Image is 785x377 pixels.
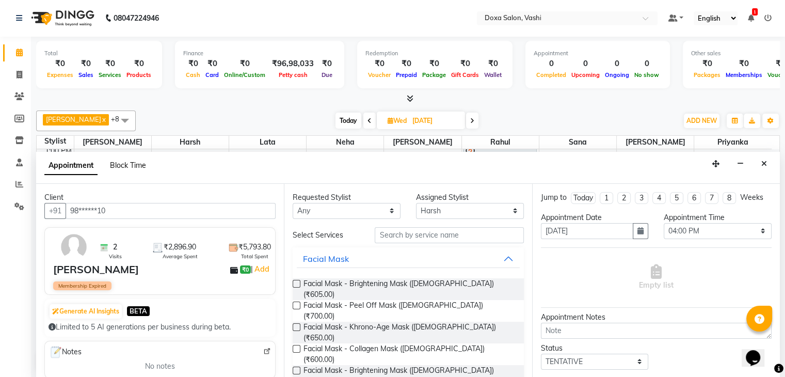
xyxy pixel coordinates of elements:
[76,71,96,78] span: Sales
[705,192,718,204] li: 7
[639,264,674,291] span: Empty list
[127,306,150,316] span: BETA
[53,262,139,277] div: [PERSON_NAME]
[53,281,111,290] span: Membership Expired
[573,193,593,203] div: Today
[691,58,723,70] div: ₹0
[303,253,349,265] div: Facial Mask
[757,156,772,172] button: Close
[319,71,335,78] span: Due
[420,58,448,70] div: ₹0
[482,71,504,78] span: Wallet
[723,71,765,78] span: Memberships
[37,136,74,147] div: Stylist
[652,192,666,204] li: 4
[541,312,772,323] div: Appointment Notes
[183,71,203,78] span: Cash
[670,192,683,204] li: 5
[44,71,76,78] span: Expenses
[617,192,631,204] li: 2
[221,71,268,78] span: Online/Custom
[365,49,504,58] div: Redemption
[385,117,409,124] span: Wed
[44,203,66,219] button: +91
[44,156,98,175] span: Appointment
[124,71,154,78] span: Products
[241,253,268,260] span: Total Spent
[541,192,567,203] div: Jump to
[393,58,420,70] div: ₹0
[632,71,662,78] span: No show
[617,136,694,149] span: [PERSON_NAME]
[46,115,101,123] span: [PERSON_NAME]
[276,71,310,78] span: Petty cash
[293,192,400,203] div: Requested Stylist
[96,58,124,70] div: ₹0
[183,49,336,58] div: Finance
[297,249,519,268] button: Facial Mask
[303,278,515,300] span: Facial Mask - Brightening Mask ([DEMOGRAPHIC_DATA]) (₹605.00)
[635,192,648,204] li: 3
[221,58,268,70] div: ₹0
[113,242,117,253] span: 2
[632,58,662,70] div: 0
[110,161,146,170] span: Block Time
[229,136,306,149] span: Lata
[203,71,221,78] span: Card
[691,71,723,78] span: Packages
[569,71,602,78] span: Upcoming
[59,232,89,262] img: avatar
[541,212,649,223] div: Appointment Date
[541,223,634,239] input: yyyy-mm-dd
[44,49,154,58] div: Total
[482,58,504,70] div: ₹0
[240,265,251,274] span: ₹0
[541,343,649,354] div: Status
[534,71,569,78] span: Completed
[203,58,221,70] div: ₹0
[335,113,361,129] span: Today
[686,117,717,124] span: ADD NEW
[740,192,763,203] div: Weeks
[742,336,775,367] iframe: chat widget
[687,192,701,204] li: 6
[49,345,82,359] span: Notes
[303,343,515,365] span: Facial Mask - Collagen Mask ([DEMOGRAPHIC_DATA]) (₹600.00)
[694,136,772,149] span: Priyanka
[303,300,515,322] span: Facial Mask - Peel Off Mask ([DEMOGRAPHIC_DATA]) (₹700.00)
[285,230,367,241] div: Select Services
[448,71,482,78] span: Gift Cards
[462,136,539,149] span: Rahul
[416,192,524,203] div: Assigned Stylist
[409,113,461,129] input: 2025-09-03
[163,253,198,260] span: Average Spent
[664,212,772,223] div: Appointment Time
[44,192,276,203] div: Client
[600,192,613,204] li: 1
[109,253,122,260] span: Visits
[145,361,175,372] span: No notes
[101,115,106,123] a: x
[49,322,271,333] div: Limited to 5 AI generations per business during beta.
[375,227,523,243] input: Search by service name
[534,49,662,58] div: Appointment
[26,4,97,33] img: logo
[253,263,271,275] a: Add
[164,242,196,253] span: ₹2,896.90
[318,58,336,70] div: ₹0
[66,203,276,219] input: Search by Name/Mobile/Email/Code
[43,146,74,156] div: 1:00 PM
[114,4,159,33] b: 08047224946
[44,58,76,70] div: ₹0
[251,263,271,275] span: |
[365,58,393,70] div: ₹0
[752,8,758,15] span: 1
[534,58,569,70] div: 0
[76,58,96,70] div: ₹0
[268,58,318,70] div: ₹96,98,033
[365,71,393,78] span: Voucher
[723,192,736,204] li: 8
[384,136,461,149] span: [PERSON_NAME]
[393,71,420,78] span: Prepaid
[303,322,515,343] span: Facial Mask - Khrono-Age Mask ([DEMOGRAPHIC_DATA]) (₹650.00)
